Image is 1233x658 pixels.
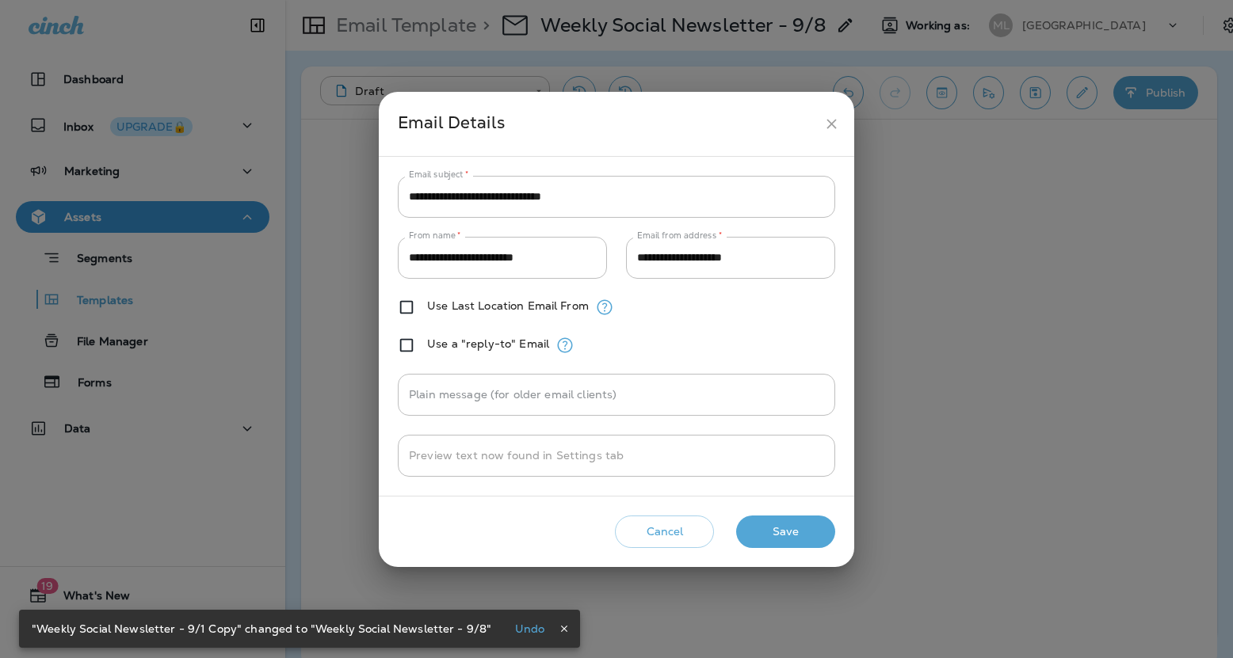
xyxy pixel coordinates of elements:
label: From name [409,230,461,242]
label: Email subject [409,169,469,181]
div: Email Details [398,109,817,139]
button: Save [736,515,835,548]
p: Undo [515,622,545,635]
div: "Weekly Social Newsletter - 9/1 Copy" changed to "Weekly Social Newsletter - 9/8" [32,614,491,643]
button: Cancel [615,515,714,548]
label: Email from address [637,230,722,242]
label: Use Last Location Email From [427,299,589,312]
button: close [817,109,846,139]
label: Use a "reply-to" Email [427,337,549,350]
